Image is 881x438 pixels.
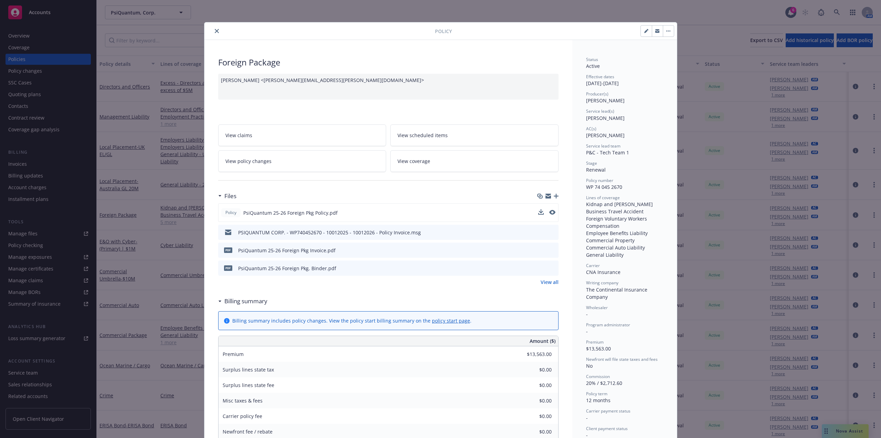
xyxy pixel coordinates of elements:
span: 12 months [586,397,611,404]
div: [DATE] - [DATE] [586,74,663,87]
button: preview file [550,229,556,236]
div: Files [218,192,236,201]
span: Amount ($) [530,337,555,345]
span: Carrier payment status [586,408,630,414]
span: pdf [224,265,232,271]
span: CNA Insurance [586,269,620,275]
input: 0.00 [511,411,556,421]
div: Billing summary [218,297,267,306]
span: View policy changes [225,157,272,165]
button: download file [538,209,544,215]
span: PsiQuantum 25-26 Foreign Pkg Policy.pdf [243,209,338,216]
a: View coverage [390,150,559,172]
button: preview file [550,247,556,254]
span: Premium [223,351,244,357]
span: - [586,311,588,317]
div: Foreign Package [218,57,559,68]
span: [PERSON_NAME] [586,115,625,121]
span: Service lead(s) [586,108,614,114]
span: Newfront will file state taxes and fees [586,356,658,362]
h3: Billing summary [224,297,267,306]
span: - [586,328,588,335]
span: Policy number [586,177,613,183]
button: preview file [550,265,556,272]
div: Kidnap and [PERSON_NAME] [586,201,663,208]
h3: Files [224,192,236,201]
a: View policy changes [218,150,386,172]
div: PsiQuantum 25-26 Foreign Pkg. Binder.pdf [238,265,336,272]
span: View claims [225,132,252,139]
span: Status [586,57,598,62]
div: [PERSON_NAME] <[PERSON_NAME][EMAIL_ADDRESS][PERSON_NAME][DOMAIN_NAME]> [218,74,559,100]
span: No [586,363,593,369]
a: policy start page [432,317,470,324]
span: P&C - Tech Team 1 [586,149,629,156]
span: Surplus lines state fee [223,382,274,388]
span: Writing company [586,280,618,286]
button: close [213,27,221,35]
span: Premium [586,339,604,345]
div: Commercial Property [586,237,663,244]
button: preview file [549,209,555,216]
span: Active [586,63,600,69]
input: 0.00 [511,365,556,375]
span: Producer(s) [586,91,608,97]
button: download file [538,209,544,216]
div: PSIQUANTUM CORP. - WP740452670 - 10012025 - 10012026 - Policy Invoice.msg [238,229,421,236]
div: Foreign Voluntary Workers Compensation [586,215,663,230]
a: View all [541,278,559,286]
span: Lines of coverage [586,195,620,201]
span: Newfront fee / rebate [223,428,273,435]
span: Effective dates [586,74,614,80]
button: preview file [549,210,555,215]
span: View coverage [397,157,430,165]
span: 20% / $2,712.60 [586,380,622,386]
div: Billing summary includes policy changes. View the policy start billing summary on the . [232,317,471,324]
span: Policy term [586,391,607,397]
span: Policy [435,28,452,35]
a: View claims [218,124,386,146]
span: WP 74 045 2670 [586,184,622,190]
span: Surplus lines state tax [223,366,274,373]
button: download file [539,247,544,254]
span: Client payment status [586,426,628,431]
span: Commission [586,374,610,379]
span: Program administrator [586,322,630,328]
span: Stage [586,160,597,166]
span: $13,563.00 [586,345,611,352]
input: 0.00 [511,427,556,437]
span: Renewal [586,166,606,173]
button: download file [539,229,544,236]
a: View scheduled items [390,124,559,146]
div: Employee Benefits Liability [586,230,663,237]
span: Carrier policy fee [223,413,262,419]
span: Carrier [586,263,600,268]
span: [PERSON_NAME] [586,132,625,139]
input: 0.00 [511,396,556,406]
span: Service lead team [586,143,620,149]
span: pdf [224,247,232,253]
div: General Liability [586,251,663,258]
span: Misc taxes & fees [223,397,263,404]
div: Business Travel Accident [586,208,663,215]
span: Policy [224,210,238,216]
span: Wholesaler [586,305,608,310]
span: The Continental Insurance Company [586,286,649,300]
span: - [586,415,588,421]
button: download file [539,265,544,272]
input: 0.00 [511,380,556,390]
div: PsiQuantum 25-26 Foreign Pkg Invoice.pdf [238,247,336,254]
span: AC(s) [586,126,596,132]
span: [PERSON_NAME] [586,97,625,104]
span: View scheduled items [397,132,448,139]
div: Commercial Auto Liability [586,244,663,251]
input: 0.00 [511,349,556,359]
